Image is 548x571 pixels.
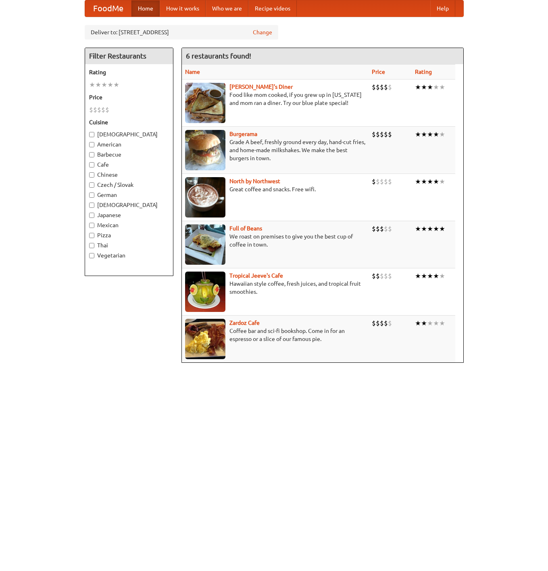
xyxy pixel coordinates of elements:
[380,130,384,139] li: $
[388,272,392,280] li: $
[380,319,384,328] li: $
[89,152,94,157] input: Barbecue
[430,0,455,17] a: Help
[433,130,439,139] li: ★
[376,224,380,233] li: $
[415,319,421,328] li: ★
[185,130,225,170] img: burgerama.jpg
[160,0,206,17] a: How it works
[439,272,445,280] li: ★
[439,83,445,92] li: ★
[89,162,94,167] input: Cafe
[89,161,169,169] label: Cafe
[89,132,94,137] input: [DEMOGRAPHIC_DATA]
[101,80,107,89] li: ★
[93,105,97,114] li: $
[185,224,225,265] img: beans.jpg
[185,319,225,359] img: zardoz.jpg
[415,69,432,75] a: Rating
[185,327,365,343] p: Coffee bar and sci-fi bookshop. Come in for an espresso or a slice of our famous pie.
[229,320,260,326] a: Zardoz Cafe
[372,319,376,328] li: $
[372,83,376,92] li: $
[388,319,392,328] li: $
[372,224,376,233] li: $
[85,48,173,64] h4: Filter Restaurants
[427,319,433,328] li: ★
[185,232,365,249] p: We roast on premises to give you the best cup of coffee in town.
[380,83,384,92] li: $
[89,231,169,239] label: Pizza
[380,272,384,280] li: $
[185,83,225,123] img: sallys.jpg
[427,272,433,280] li: ★
[101,105,105,114] li: $
[376,272,380,280] li: $
[433,272,439,280] li: ★
[384,83,388,92] li: $
[185,69,200,75] a: Name
[89,192,94,198] input: German
[388,177,392,186] li: $
[439,224,445,233] li: ★
[206,0,248,17] a: Who we are
[384,177,388,186] li: $
[229,178,280,184] b: North by Northwest
[113,80,119,89] li: ★
[229,131,257,137] b: Burgerama
[427,177,433,186] li: ★
[97,105,101,114] li: $
[89,243,94,248] input: Thai
[427,130,433,139] li: ★
[415,224,421,233] li: ★
[89,68,169,76] h5: Rating
[439,177,445,186] li: ★
[229,84,293,90] b: [PERSON_NAME]'s Diner
[415,177,421,186] li: ★
[421,177,427,186] li: ★
[421,130,427,139] li: ★
[89,241,169,249] label: Thai
[253,28,272,36] a: Change
[89,105,93,114] li: $
[89,140,169,149] label: American
[89,221,169,229] label: Mexican
[89,213,94,218] input: Japanese
[421,319,427,328] li: ★
[89,171,169,179] label: Chinese
[89,182,94,188] input: Czech / Slovak
[421,272,427,280] li: ★
[85,25,278,40] div: Deliver to: [STREET_ADDRESS]
[229,225,262,232] b: Full of Beans
[89,201,169,209] label: [DEMOGRAPHIC_DATA]
[89,151,169,159] label: Barbecue
[185,272,225,312] img: jeeves.jpg
[372,130,376,139] li: $
[376,130,380,139] li: $
[415,130,421,139] li: ★
[185,91,365,107] p: Food like mom cooked, if you grew up in [US_STATE] and mom ran a diner. Try our blue plate special!
[388,83,392,92] li: $
[107,80,113,89] li: ★
[85,0,131,17] a: FoodMe
[376,83,380,92] li: $
[376,177,380,186] li: $
[380,224,384,233] li: $
[384,130,388,139] li: $
[89,118,169,126] h5: Cuisine
[185,177,225,218] img: north.jpg
[229,272,283,279] a: Tropical Jeeve's Cafe
[384,319,388,328] li: $
[185,185,365,193] p: Great coffee and snacks. Free wifi.
[433,177,439,186] li: ★
[439,130,445,139] li: ★
[185,138,365,162] p: Grade A beef, freshly ground every day, hand-cut fries, and home-made milkshakes. We make the bes...
[427,83,433,92] li: ★
[89,93,169,101] h5: Price
[439,319,445,328] li: ★
[433,319,439,328] li: ★
[186,52,251,60] ng-pluralize: 6 restaurants found!
[89,223,94,228] input: Mexican
[89,251,169,259] label: Vegetarian
[89,211,169,219] label: Japanese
